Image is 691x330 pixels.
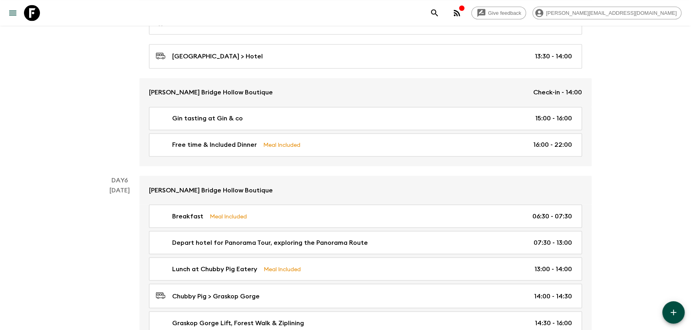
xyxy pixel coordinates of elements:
[172,318,304,328] p: Graskop Gorge Lift, Forest Walk & Ziplining
[139,78,592,107] a: [PERSON_NAME] Bridge Hollow BoutiqueCheck-in - 14:00
[533,88,582,97] p: Check-in - 14:00
[149,257,582,280] a: Lunch at Chubby Pig EateryMeal Included13:00 - 14:00
[172,52,263,61] p: [GEOGRAPHIC_DATA] > Hotel
[99,176,139,185] p: Day 6
[172,140,257,150] p: Free time & Included Dinner
[264,264,301,273] p: Meal Included
[149,44,582,68] a: [GEOGRAPHIC_DATA] > Hotel13:30 - 14:00
[471,6,526,19] a: Give feedback
[172,264,257,274] p: Lunch at Chubby Pig Eatery
[172,114,243,123] p: Gin tasting at Gin & co
[172,291,260,301] p: Chubby Pig > Graskop Gorge
[149,284,582,308] a: Chubby Pig > Graskop Gorge14:00 - 14:30
[532,211,572,221] p: 06:30 - 07:30
[534,264,572,274] p: 13:00 - 14:00
[210,212,247,220] p: Meal Included
[149,204,582,228] a: BreakfastMeal Included06:30 - 07:30
[139,176,592,204] a: [PERSON_NAME] Bridge Hollow Boutique
[535,52,572,61] p: 13:30 - 14:00
[149,231,582,254] a: Depart hotel for Panorama Tour, exploring the Panorama Route07:30 - 13:00
[535,318,572,328] p: 14:30 - 16:00
[5,5,21,21] button: menu
[535,114,572,123] p: 15:00 - 16:00
[484,10,526,16] span: Give feedback
[542,10,681,16] span: [PERSON_NAME][EMAIL_ADDRESS][DOMAIN_NAME]
[427,5,443,21] button: search adventures
[263,140,300,149] p: Meal Included
[534,238,572,247] p: 07:30 - 13:00
[149,185,273,195] p: [PERSON_NAME] Bridge Hollow Boutique
[172,238,368,247] p: Depart hotel for Panorama Tour, exploring the Panorama Route
[149,88,273,97] p: [PERSON_NAME] Bridge Hollow Boutique
[533,140,572,150] p: 16:00 - 22:00
[172,211,203,221] p: Breakfast
[532,6,681,19] div: [PERSON_NAME][EMAIL_ADDRESS][DOMAIN_NAME]
[149,133,582,156] a: Free time & Included DinnerMeal Included16:00 - 22:00
[149,107,582,130] a: Gin tasting at Gin & co15:00 - 16:00
[534,291,572,301] p: 14:00 - 14:30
